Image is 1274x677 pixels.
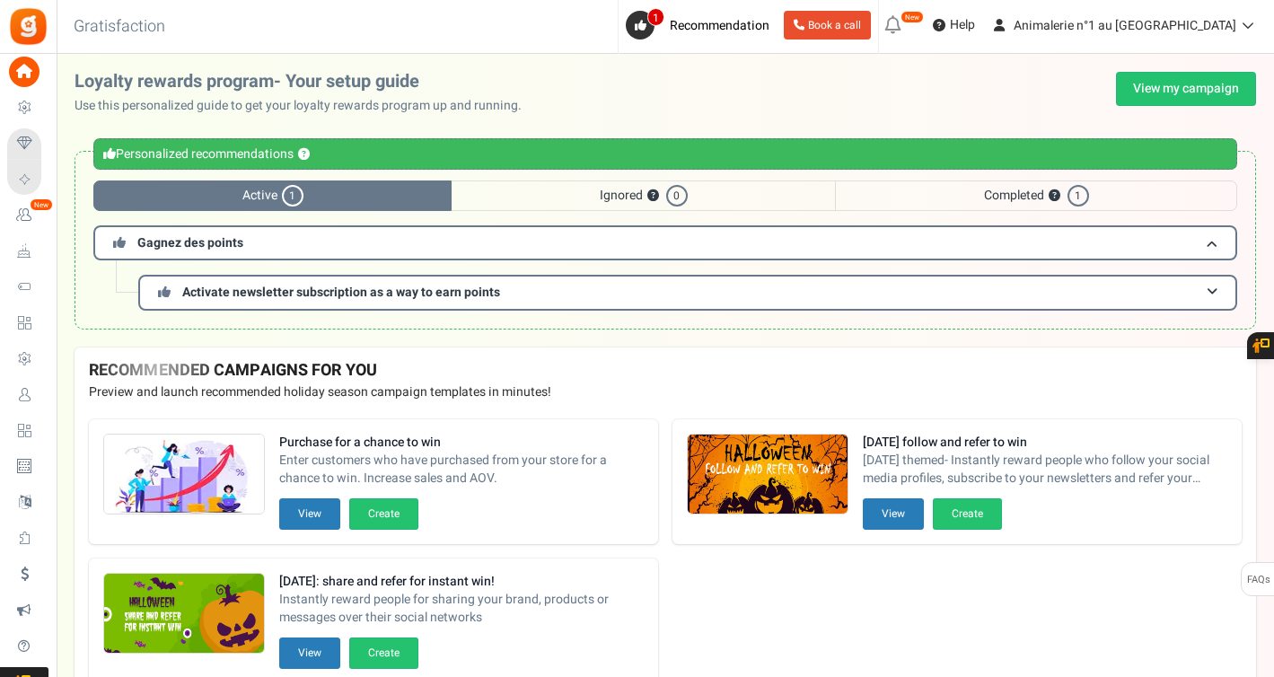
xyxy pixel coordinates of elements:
[104,435,264,515] img: Recommended Campaigns
[182,283,500,302] span: Activate newsletter subscription as a way to earn points
[452,180,835,211] span: Ignored
[93,138,1237,170] div: Personalized recommendations
[54,9,185,45] h3: Gratisfaction
[279,637,340,669] button: View
[93,180,452,211] span: Active
[89,362,1242,380] h4: RECOMMENDED CAMPAIGNS FOR YOU
[933,498,1002,530] button: Create
[1116,72,1256,106] a: View my campaign
[279,498,340,530] button: View
[1246,563,1270,597] span: FAQs
[279,434,644,452] strong: Purchase for a chance to win
[349,637,418,669] button: Create
[1068,185,1089,207] span: 1
[75,97,536,115] p: Use this personalized guide to get your loyalty rewards program up and running.
[626,11,777,40] a: 1 Recommendation
[945,16,975,34] span: Help
[863,498,924,530] button: View
[647,8,664,26] span: 1
[7,200,48,231] a: New
[104,574,264,655] img: Recommended Campaigns
[8,6,48,47] img: Gratisfaction
[670,16,769,35] span: Recommendation
[298,149,310,161] button: ?
[863,434,1227,452] strong: [DATE] follow and refer to win
[901,11,924,23] em: New
[279,452,644,488] span: Enter customers who have purchased from your store for a chance to win. Increase sales and AOV.
[863,452,1227,488] span: [DATE] themed- Instantly reward people who follow your social media profiles, subscribe to your n...
[282,185,303,207] span: 1
[349,498,418,530] button: Create
[784,11,871,40] a: Book a call
[75,72,536,92] h2: Loyalty rewards program- Your setup guide
[1014,16,1236,35] span: Animalerie n°1 au [GEOGRAPHIC_DATA]
[926,11,982,40] a: Help
[666,185,688,207] span: 0
[1049,190,1060,202] button: ?
[279,573,644,591] strong: [DATE]: share and refer for instant win!
[835,180,1237,211] span: Completed
[137,233,243,252] span: Gagnez des points
[647,190,659,202] button: ?
[688,435,848,515] img: Recommended Campaigns
[30,198,53,211] em: New
[279,591,644,627] span: Instantly reward people for sharing your brand, products or messages over their social networks
[89,383,1242,401] p: Preview and launch recommended holiday season campaign templates in minutes!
